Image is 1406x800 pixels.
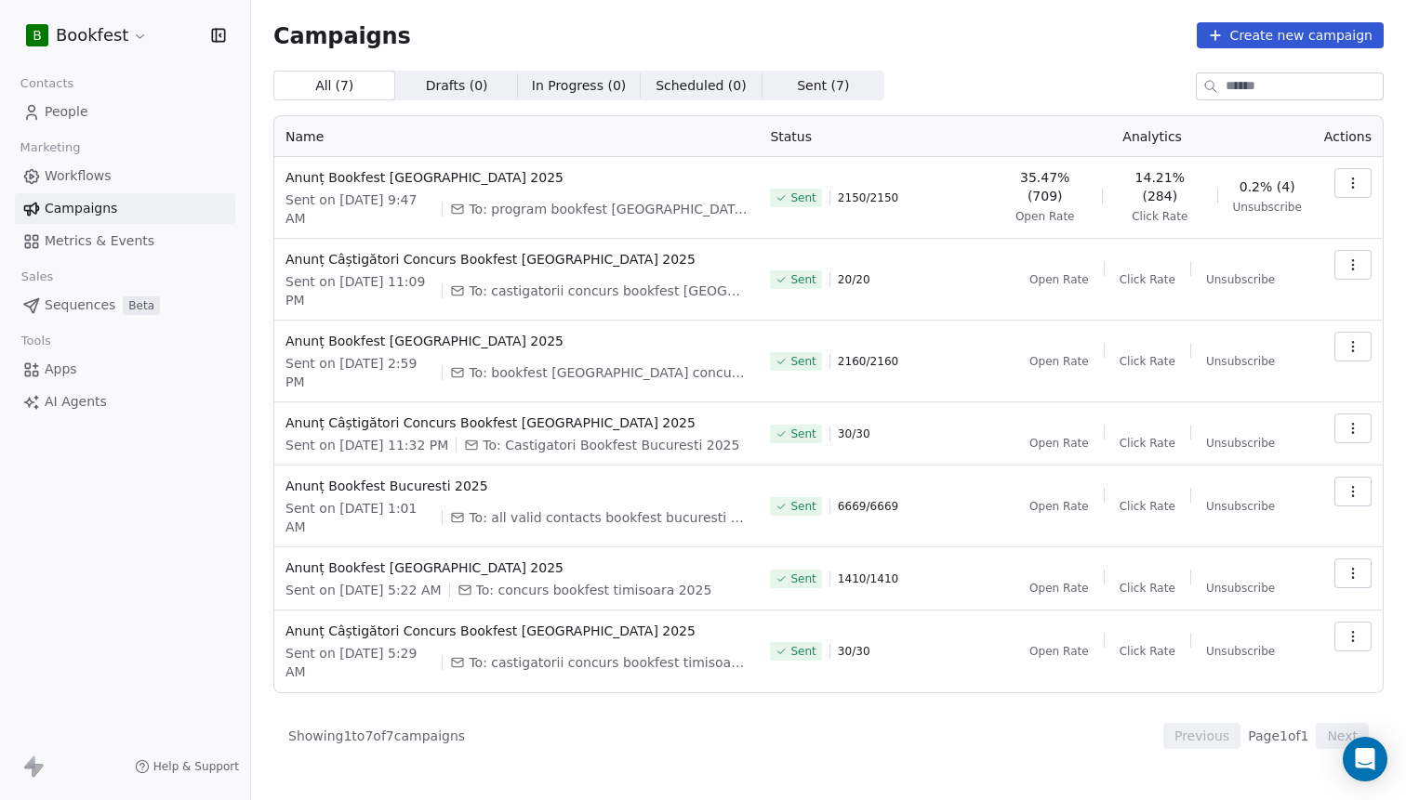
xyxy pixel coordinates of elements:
span: To: castigatorii concurs bookfest cluj-napoca 2025 [469,282,748,300]
span: Apps [45,360,77,379]
span: Sent on [DATE] 11:09 PM [285,272,434,309]
a: Workflows [15,161,235,191]
a: Campaigns [15,193,235,224]
span: Sent on [DATE] 2:59 PM [285,354,434,391]
span: Unsubscribe [1206,644,1275,659]
span: Open Rate [1029,354,1089,369]
span: Open Rate [1029,272,1089,287]
th: Status [759,116,991,157]
span: Workflows [45,166,112,186]
span: Showing 1 to 7 of 7 campaigns [288,727,465,745]
span: Open Rate [1029,644,1089,659]
span: Scheduled ( 0 ) [656,76,747,96]
span: Sent on [DATE] 1:01 AM [285,499,434,536]
span: Click Rate [1132,209,1187,224]
span: Anunț Câștigători Concurs Bookfest [GEOGRAPHIC_DATA] 2025 [285,250,748,269]
div: Open Intercom Messenger [1343,737,1387,781]
button: Create new campaign [1197,22,1384,48]
span: Anunț Bookfest [GEOGRAPHIC_DATA] 2025 [285,558,748,577]
span: Tools [13,327,59,355]
span: Anunț Câștigători Concurs Bookfest [GEOGRAPHIC_DATA] 2025 [285,622,748,640]
span: Metrics & Events [45,231,154,251]
span: Sales [13,263,61,291]
span: Open Rate [1029,499,1089,514]
span: Unsubscribe [1206,499,1275,514]
span: Contacts [12,70,82,98]
span: Page 1 of 1 [1248,727,1308,745]
a: Help & Support [135,759,239,774]
a: People [15,97,235,127]
span: Sent on [DATE] 5:22 AM [285,581,442,599]
a: AI Agents [15,387,235,417]
span: To: bookfest cluj-napoca concurs 2024 + 1 more [469,363,748,382]
span: 6669 / 6669 [838,499,898,514]
span: Sent [790,354,816,369]
span: Unsubscribe [1206,354,1275,369]
span: Anunț Bookfest Bucuresti 2025 [285,477,748,495]
span: 20 / 20 [838,272,870,287]
span: Sent ( 7 ) [797,76,849,96]
span: 2150 / 2150 [838,190,898,205]
span: Open Rate [1029,581,1089,596]
span: Help & Support [153,759,239,774]
span: 2160 / 2160 [838,354,898,369]
button: Previous [1163,723,1240,749]
span: Click Rate [1120,272,1175,287]
span: 35.47% (709) [1002,168,1087,205]
span: Click Rate [1120,499,1175,514]
span: To: Castigatori Bookfest Bucuresti 2025 [483,436,739,454]
th: Name [274,116,759,157]
span: 30 / 30 [838,644,870,659]
span: Sent [790,499,816,514]
span: Beta [123,296,160,315]
span: Anunț Bookfest [GEOGRAPHIC_DATA] 2025 [285,332,748,350]
span: Sent on [DATE] 9:47 AM [285,190,434,228]
th: Analytics [991,116,1312,157]
span: 30 / 30 [838,426,870,441]
span: B [33,26,42,45]
span: To: castigatorii concurs bookfest timisoara 2025 [469,653,748,672]
span: Sent on [DATE] 5:29 AM [285,644,434,681]
th: Actions [1313,116,1383,157]
a: Metrics & Events [15,226,235,256]
span: Anunț Câștigători Concurs Bookfest [GEOGRAPHIC_DATA] 2025 [285,413,748,432]
span: Drafts ( 0 ) [426,76,488,96]
a: Apps [15,354,235,385]
span: 0.2% (4) [1240,177,1295,196]
span: Sent [790,571,816,586]
span: Click Rate [1120,644,1175,659]
span: Anunț Bookfest [GEOGRAPHIC_DATA] 2025 [285,168,748,187]
span: Sent on [DATE] 11:32 PM [285,436,448,454]
span: Unsubscribe [1206,581,1275,596]
a: SequencesBeta [15,290,235,321]
span: Campaigns [273,22,411,48]
span: 14.21% (284) [1118,168,1202,205]
span: In Progress ( 0 ) [532,76,627,96]
span: Sent [790,190,816,205]
span: Open Rate [1029,436,1089,451]
span: Unsubscribe [1206,272,1275,287]
span: Unsubscribe [1206,436,1275,451]
button: BBookfest [22,20,152,51]
span: 1410 / 1410 [838,571,898,586]
span: Sequences [45,295,115,315]
span: Sent [790,272,816,287]
span: Campaigns [45,199,117,218]
span: Marketing [12,134,88,162]
span: People [45,102,88,122]
span: Sent [790,426,816,441]
span: Click Rate [1120,581,1175,596]
span: To: all valid contacts bookfest bucuresti 2025 [469,508,748,527]
span: Click Rate [1120,436,1175,451]
span: To: program bookfest chișinău [469,200,748,218]
span: Click Rate [1120,354,1175,369]
span: Open Rate [1015,209,1075,224]
span: Bookfest [56,23,128,47]
span: AI Agents [45,392,107,412]
span: Sent [790,644,816,659]
button: Next [1316,723,1369,749]
span: Unsubscribe [1233,200,1302,215]
span: To: concurs bookfest timisoara 2025 [476,581,712,599]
